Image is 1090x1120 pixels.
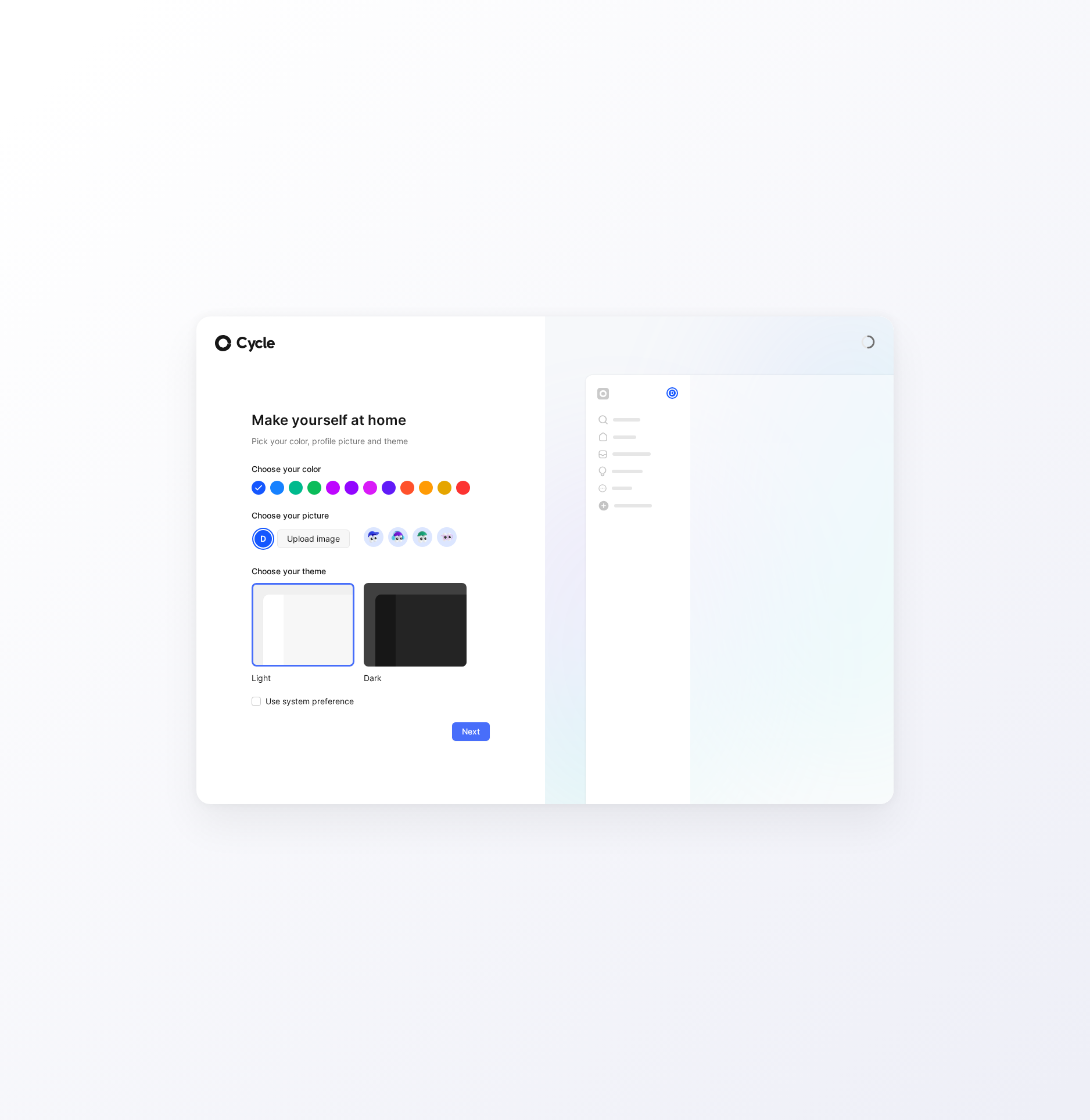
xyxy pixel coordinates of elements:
[597,388,609,399] img: workspace-default-logo-wX5zAyuM.png
[252,671,354,685] div: Light
[452,722,490,741] button: Next
[252,462,490,481] div: Choose your color
[462,725,480,739] span: Next
[266,694,354,708] span: Use system preference
[277,530,350,548] button: Upload image
[252,509,490,527] div: Choose your picture
[287,532,340,546] span: Upload image
[253,529,273,549] div: D
[252,411,490,430] h1: Make yourself at home
[668,388,677,398] div: D
[439,529,454,545] img: avatar
[252,434,490,448] h2: Pick your color, profile picture and theme
[364,671,467,685] div: Dark
[365,529,381,545] img: avatar
[414,529,430,545] img: avatar
[390,529,406,545] img: avatar
[252,564,467,583] div: Choose your theme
